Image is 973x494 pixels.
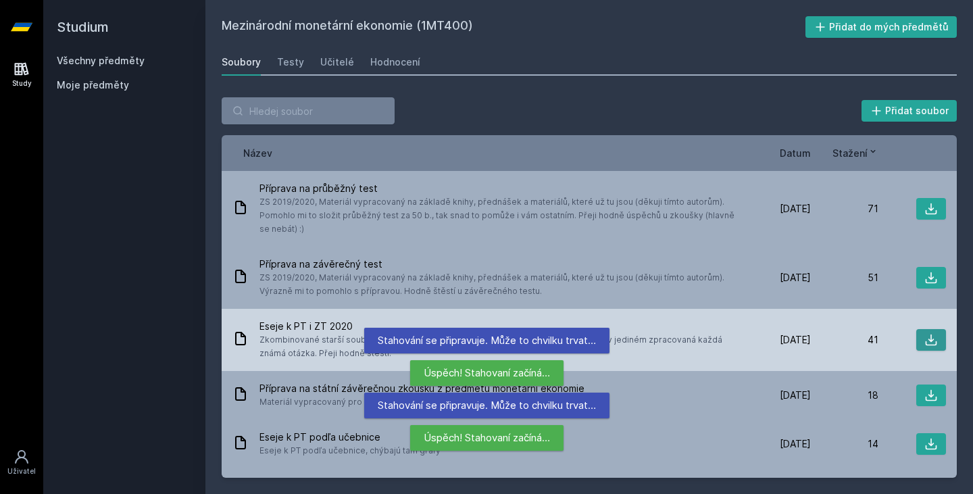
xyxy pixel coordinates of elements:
div: 71 [811,202,878,216]
div: 18 [811,389,878,402]
button: Přidat soubor [862,100,957,122]
h2: Mezinárodní monetární ekonomie (1MT400) [222,16,805,38]
div: Soubory [222,55,261,69]
span: Materiál vypracovaný pro přípravu ke SZZ [259,395,584,409]
a: Testy [277,49,304,76]
span: Příprava na průběžný test [259,182,738,195]
span: Zkombinované starší soubory, čímž děkuji původním autorům. V tomto souboru je jako v jediném zpra... [259,333,738,360]
div: 14 [811,437,878,451]
span: Eseje k PT podľa učebnice [259,430,441,444]
span: Stažení [832,146,868,160]
a: Hodnocení [370,49,420,76]
span: [DATE] [780,437,811,451]
span: Příprava na závěrečný test [259,257,738,271]
div: Study [12,78,32,89]
a: Všechny předměty [57,55,145,66]
span: [DATE] [780,389,811,402]
span: Moje předměty [57,78,129,92]
div: Uživatel [7,466,36,476]
div: Testy [277,55,304,69]
a: Uživatel [3,442,41,483]
span: [DATE] [780,271,811,285]
button: Přidat do mých předmětů [805,16,957,38]
div: Úspěch! Stahovaní začíná… [410,425,564,451]
input: Hledej soubor [222,97,395,124]
span: [DATE] [780,202,811,216]
div: Stahování se připravuje. Může to chvilku trvat… [364,328,609,353]
span: ZS 2019/2020, Materiál vypracovaný na základě knihy, přednášek a materiálů, které už tu jsou (děk... [259,195,738,236]
span: ZS 2019/2020, Materiál vypracovaný na základě knihy, přednášek a materiálů, které už tu jsou (děk... [259,271,738,298]
span: Příprava na státní závěrečnou zkoušku z předmětu monetární ekonomie [259,382,584,395]
div: Učitelé [320,55,354,69]
a: Učitelé [320,49,354,76]
span: Eseje k PT i ZT 2020 [259,320,738,333]
span: Eseje k PT podľa učebnice, chýbajú tam grafy [259,444,441,458]
div: Hodnocení [370,55,420,69]
button: Název [243,146,272,160]
div: Stahování se připravuje. Může to chvilku trvat… [364,393,609,418]
span: [DATE] [780,333,811,347]
a: Soubory [222,49,261,76]
button: Stažení [832,146,878,160]
button: Datum [780,146,811,160]
div: 41 [811,333,878,347]
div: 51 [811,271,878,285]
a: Study [3,54,41,95]
div: Úspěch! Stahovaní začíná… [410,360,564,386]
